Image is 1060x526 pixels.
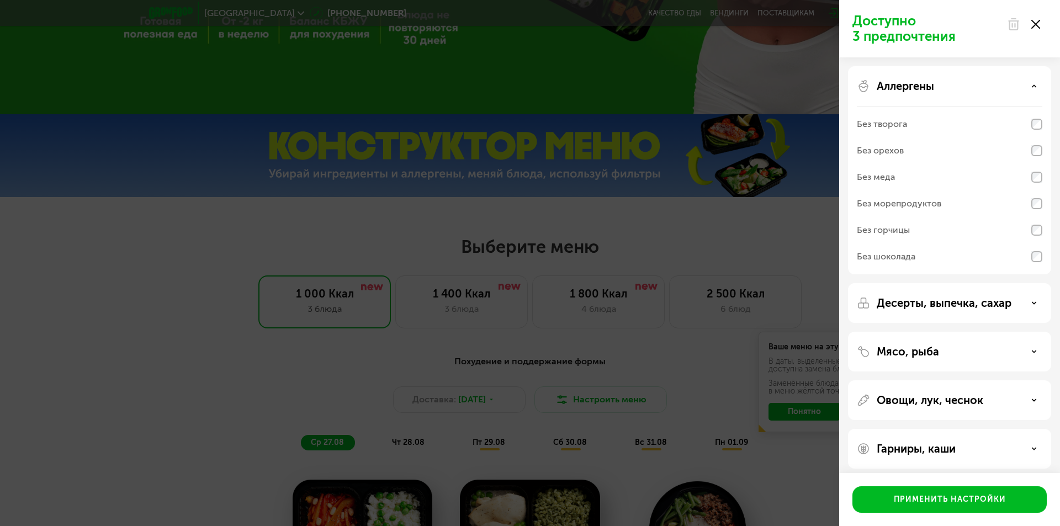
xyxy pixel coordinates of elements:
[894,494,1006,505] div: Применить настройки
[857,118,907,131] div: Без творога
[877,442,956,455] p: Гарниры, каши
[857,224,910,237] div: Без горчицы
[877,296,1011,310] p: Десерты, выпечка, сахар
[857,197,941,210] div: Без морепродуктов
[857,250,915,263] div: Без шоколада
[852,486,1047,513] button: Применить настройки
[857,144,904,157] div: Без орехов
[877,79,934,93] p: Аллергены
[852,13,1000,44] p: Доступно 3 предпочтения
[877,394,983,407] p: Овощи, лук, чеснок
[877,345,939,358] p: Мясо, рыба
[857,171,895,184] div: Без меда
